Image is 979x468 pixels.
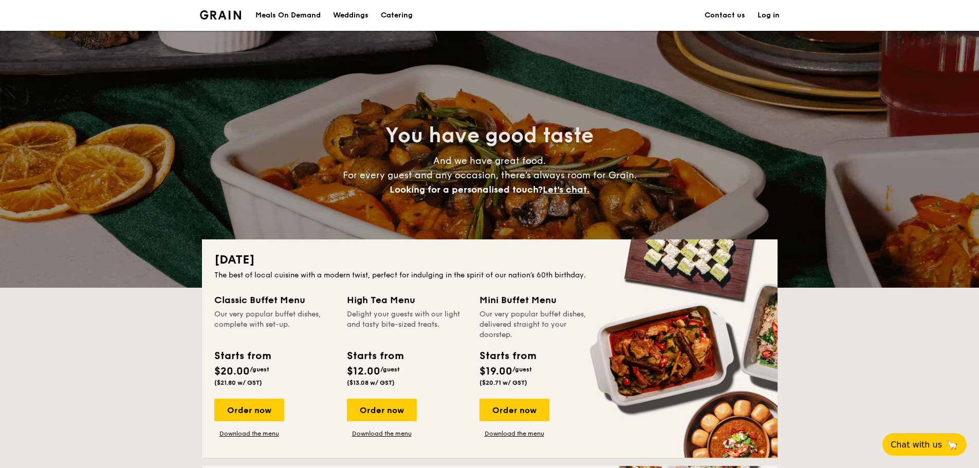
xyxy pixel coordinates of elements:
[214,399,284,421] div: Order now
[347,309,467,340] div: Delight your guests with our light and tasty bite-sized treats.
[479,309,600,340] div: Our very popular buffet dishes, delivered straight to your doorstep.
[343,155,637,195] span: And we have great food. For every guest and any occasion, there’s always room for Grain.
[380,366,400,373] span: /guest
[347,399,417,421] div: Order now
[385,123,594,148] span: You have good taste
[347,348,403,364] div: Starts from
[347,429,417,438] a: Download the menu
[214,429,284,438] a: Download the menu
[946,439,958,451] span: 🦙
[200,10,242,20] img: Grain
[347,365,380,378] span: $12.00
[891,440,942,450] span: Chat with us
[882,433,967,456] button: Chat with us🦙
[390,184,543,195] span: Looking for a personalised touch?
[250,366,269,373] span: /guest
[543,184,589,195] span: Let's chat.
[479,365,512,378] span: $19.00
[479,379,527,386] span: ($20.71 w/ GST)
[479,429,549,438] a: Download the menu
[214,252,765,268] h2: [DATE]
[214,365,250,378] span: $20.00
[214,309,335,340] div: Our very popular buffet dishes, complete with set-up.
[214,293,335,307] div: Classic Buffet Menu
[214,270,765,280] div: The best of local cuisine with a modern twist, perfect for indulging in the spirit of our nation’...
[214,348,270,364] div: Starts from
[200,10,242,20] a: Logotype
[347,293,467,307] div: High Tea Menu
[479,399,549,421] div: Order now
[512,366,532,373] span: /guest
[214,379,262,386] span: ($21.80 w/ GST)
[347,379,395,386] span: ($13.08 w/ GST)
[479,348,535,364] div: Starts from
[479,293,600,307] div: Mini Buffet Menu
